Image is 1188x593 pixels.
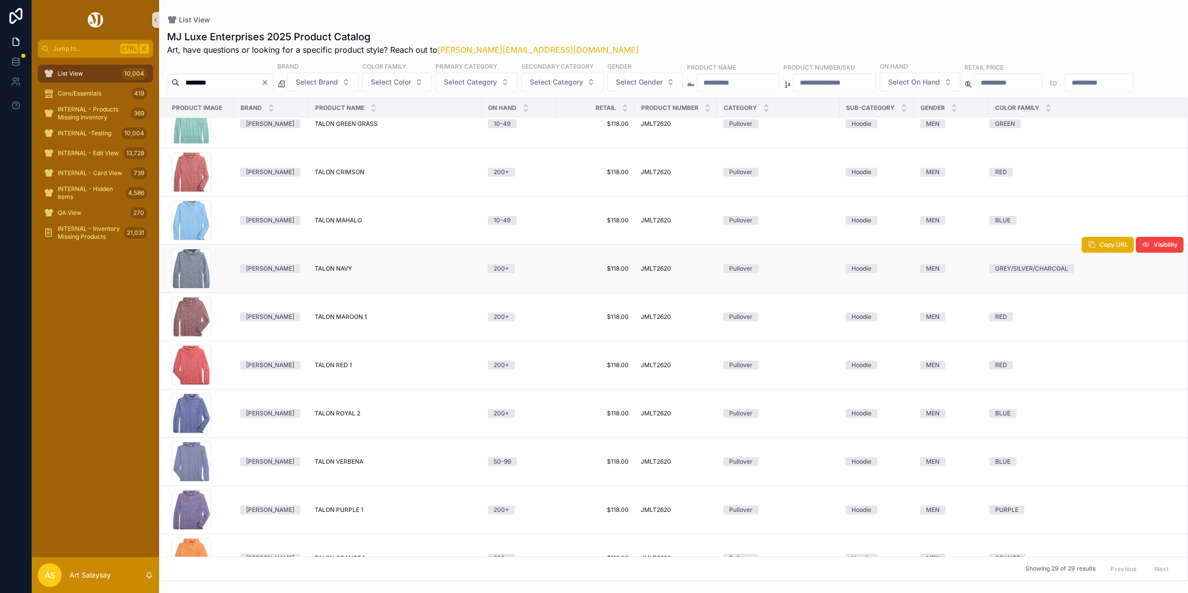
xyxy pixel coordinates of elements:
[846,457,908,466] a: Hoodie
[1082,237,1134,253] button: Copy URL
[246,361,294,370] div: [PERSON_NAME]
[723,216,834,225] a: Pullover
[315,120,378,128] span: TALON GREEN GRASS
[926,409,939,418] div: MEN
[729,554,753,563] div: Pullover
[562,265,629,273] span: $118.00
[315,104,364,112] span: Product Name
[562,168,629,176] span: $118.00
[38,184,153,202] a: INTERNAL - Hidden Items4,586
[562,554,629,562] a: $118.00
[140,45,148,53] span: K
[435,62,497,71] label: Primary Category
[641,168,671,176] span: JMLT2620
[58,225,120,241] span: INTERNAL - Inventory Missing Products
[58,129,111,137] span: INTERNAL -Testing
[315,168,364,176] span: TALON CRIMSON
[38,224,153,242] a: INTERNAL - Inventory Missing Products21,031
[851,505,871,514] div: Hoodie
[926,505,939,514] div: MEN
[38,164,153,182] a: INTERNAL - Card View739
[315,554,365,562] span: TALON ORANGE 1
[315,361,476,369] a: TALON RED 1
[45,569,55,581] span: AS
[846,554,908,563] a: Hoodie
[562,313,629,321] a: $118.00
[488,457,550,466] a: 50-99
[607,73,683,92] button: Select Button
[1025,565,1096,573] span: Showing 29 of 29 results
[246,554,294,563] div: [PERSON_NAME]
[488,216,550,225] a: 10-49
[246,312,294,321] div: [PERSON_NAME]
[38,204,153,222] a: QA View270
[729,216,753,225] div: Pullover
[521,62,594,71] label: Secondary Category
[851,264,871,273] div: Hoodie
[240,216,303,225] a: [PERSON_NAME]
[261,79,273,87] button: Clear
[315,458,363,466] span: TALON VERBENA
[1100,241,1128,249] span: Copy URL
[851,119,871,128] div: Hoodie
[494,312,509,321] div: 200+
[371,77,411,87] span: Select Color
[562,216,629,224] a: $118.00
[687,63,736,72] label: Product Name
[240,168,303,177] a: [PERSON_NAME]
[989,264,1175,273] a: GREY/SILVER/CHARCOAL
[641,265,671,273] span: JMLT2620
[723,119,834,128] a: Pullover
[179,15,210,25] span: List View
[880,73,960,92] button: Select Button
[926,168,939,177] div: MEN
[240,505,303,514] a: [PERSON_NAME]
[995,264,1068,273] div: GREY/SILVER/CHARCOAL
[851,312,871,321] div: Hoodie
[1050,77,1057,89] p: to
[846,505,908,514] a: Hoodie
[435,73,517,92] button: Select Button
[562,409,629,417] span: $118.00
[641,120,711,128] a: JMLT2620
[521,73,603,92] button: Select Button
[315,506,476,514] a: TALON PURPLE 1
[315,313,476,321] a: TALON MAROON 1
[641,361,671,369] span: JMLT2620
[846,361,908,370] a: Hoodie
[58,185,121,201] span: INTERNAL - Hidden Items
[246,168,294,177] div: [PERSON_NAME]
[724,104,757,112] span: Category
[315,120,476,128] a: TALON GREEN GRASS
[240,264,303,273] a: [PERSON_NAME]
[488,264,550,273] a: 200+
[246,505,294,514] div: [PERSON_NAME]
[989,119,1175,128] a: GREEN
[562,458,629,466] a: $118.00
[562,361,629,369] span: $118.00
[38,144,153,162] a: INTERNAL - Edit View13,728
[124,227,147,239] div: 21,031
[240,312,303,321] a: [PERSON_NAME]
[989,409,1175,418] a: BLUE
[58,209,82,217] span: QA View
[315,554,476,562] a: TALON ORANGE 1
[920,312,983,321] a: MEN
[995,554,1020,563] div: ORANGE
[641,361,711,369] a: JMLT2620
[70,570,111,580] p: Art Salaysay
[296,77,338,87] span: Select Brand
[783,63,855,72] label: Product Number/SKU
[58,149,119,157] span: INTERNAL - Edit View
[846,119,908,128] a: Hoodie
[846,104,895,112] span: Sub-Category
[729,312,753,321] div: Pullover
[240,361,303,370] a: [PERSON_NAME]
[246,264,294,273] div: [PERSON_NAME]
[246,119,294,128] div: [PERSON_NAME]
[846,312,908,321] a: Hoodie
[989,312,1175,321] a: RED
[562,506,629,514] a: $118.00
[851,361,871,370] div: Hoodie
